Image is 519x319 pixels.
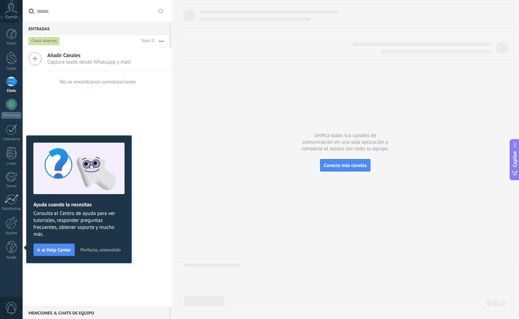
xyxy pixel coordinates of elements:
div: WhatsApp [1,112,21,119]
div: Menciones & Chats de equipo [23,306,169,319]
div: Entradas [23,22,169,35]
span: Copilot [511,151,518,167]
div: Panel [1,41,22,46]
button: Perfecto, entendido [77,245,124,255]
div: Ajustes [1,231,22,236]
span: Cuenta [6,15,17,19]
div: Leads [1,66,22,71]
span: Añadir Canales [47,52,131,59]
span: Captura leads desde Whatsapp y más! [47,59,131,65]
div: No se encontraron conversaciones [60,79,136,85]
button: Ir al Help Center [33,244,75,256]
h2: Ayuda cuando la necesitas [33,201,125,208]
span: Conecta más canales [324,162,367,168]
div: Correo [1,184,22,189]
span: Ir al Help Center [37,247,71,252]
div: Chats abiertos [29,37,59,45]
div: Ayuda [1,255,22,260]
span: Consulta el Centro de ayuda para ver tutoriales, responder preguntas frecuentes, obtener soporte ... [33,210,125,238]
div: Chats [1,89,22,93]
button: Conecta más canales [320,159,370,172]
div: Estadísticas [1,207,22,211]
div: Total: 0 [138,38,154,45]
div: Calendario [1,137,22,142]
div: Listas [1,161,22,166]
span: Perfecto, entendido [80,247,121,252]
